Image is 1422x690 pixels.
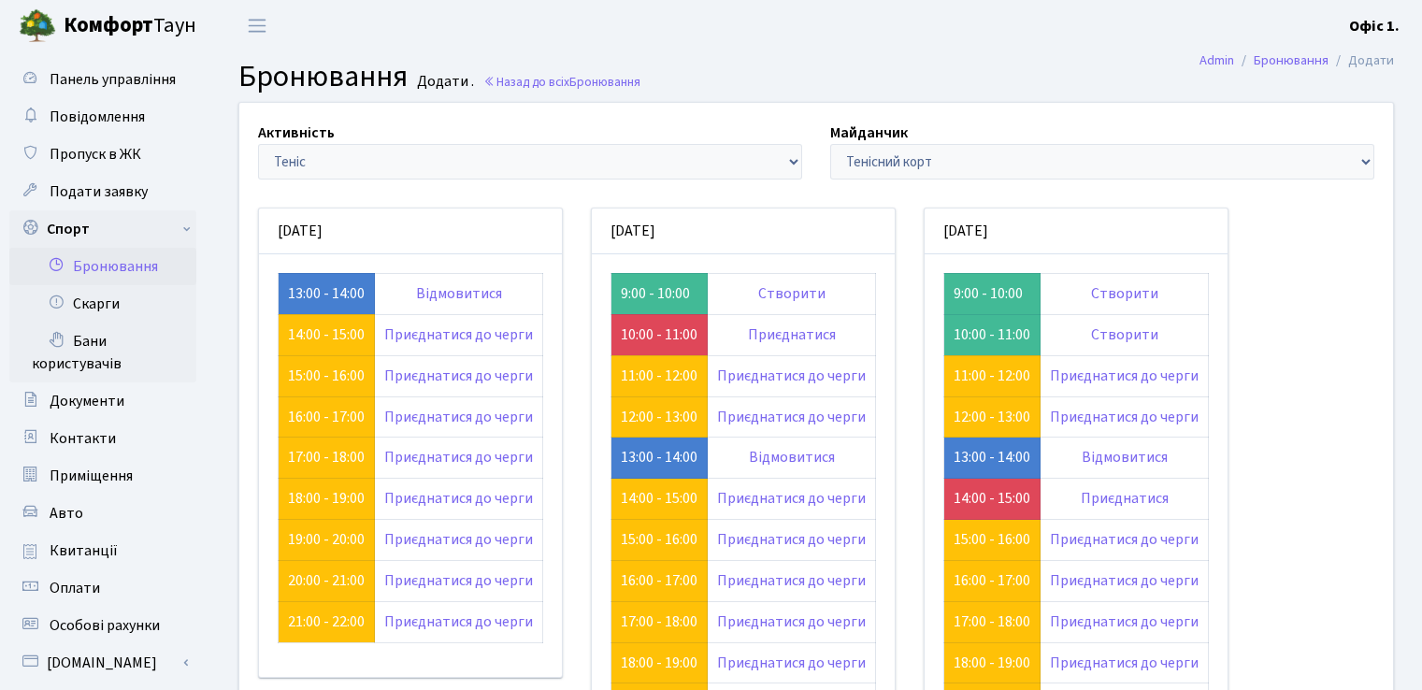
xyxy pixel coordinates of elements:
a: Особові рахунки [9,607,196,644]
a: Офіс 1. [1349,15,1400,37]
a: 11:00 - 12:00 [621,366,697,386]
a: 19:00 - 20:00 [288,529,365,550]
label: Майданчик [830,122,908,144]
button: Переключити навігацію [234,10,280,41]
a: 16:00 - 17:00 [954,570,1030,591]
a: Приєднатися до черги [717,529,866,550]
span: Подати заявку [50,181,148,202]
a: Квитанції [9,532,196,569]
div: [DATE] [925,208,1228,254]
a: Приєднатися до черги [1050,366,1199,386]
a: Приєднатися до черги [384,366,533,386]
a: 11:00 - 12:00 [954,366,1030,386]
a: Бани користувачів [9,323,196,382]
span: Приміщення [50,466,133,486]
a: Приєднатися до черги [384,407,533,427]
a: 17:00 - 18:00 [954,611,1030,632]
a: Контакти [9,420,196,457]
b: Офіс 1. [1349,16,1400,36]
li: Додати [1329,50,1394,71]
a: Admin [1199,50,1234,70]
a: Приєднатися до черги [384,324,533,345]
span: Панель управління [50,69,176,90]
a: 17:00 - 18:00 [621,611,697,632]
a: Назад до всіхБронювання [483,73,640,91]
a: Приєднатися до черги [1050,611,1199,632]
a: Приєднатися [1081,488,1169,509]
a: 16:00 - 17:00 [621,570,697,591]
nav: breadcrumb [1171,41,1422,80]
a: Документи [9,382,196,420]
a: 13:00 - 14:00 [288,283,365,304]
a: Приєднатися до черги [384,447,533,467]
span: Повідомлення [50,107,145,127]
a: Приєднатися до черги [384,570,533,591]
a: Панель управління [9,61,196,98]
span: Документи [50,391,124,411]
span: Бронювання [238,55,408,98]
label: Активність [258,122,335,144]
a: Спорт [9,210,196,248]
span: Контакти [50,428,116,449]
a: Оплати [9,569,196,607]
a: 16:00 - 17:00 [288,407,365,427]
a: Відмовитися [416,283,502,304]
a: Бронювання [9,248,196,285]
a: Пропуск в ЖК [9,136,196,173]
a: 10:00 - 11:00 [621,324,697,345]
small: Додати . [413,73,474,91]
a: Приєднатися [748,324,836,345]
a: Приєднатися до черги [717,488,866,509]
a: Створити [1091,324,1158,345]
a: Приєднатися до черги [717,611,866,632]
a: Створити [758,283,826,304]
a: Відмовитися [1082,447,1168,467]
a: [DOMAIN_NAME] [9,644,196,682]
span: Авто [50,503,83,524]
a: Приєднатися до черги [384,529,533,550]
a: 13:00 - 14:00 [621,447,697,467]
a: 17:00 - 18:00 [288,447,365,467]
span: Пропуск в ЖК [50,144,141,165]
td: 9:00 - 10:00 [611,273,708,314]
a: 21:00 - 22:00 [288,611,365,632]
td: 10:00 - 11:00 [944,314,1041,355]
a: 14:00 - 15:00 [288,324,365,345]
a: Створити [1091,283,1158,304]
a: Відмовитися [749,447,835,467]
td: 9:00 - 10:00 [944,273,1041,314]
a: 18:00 - 19:00 [954,653,1030,673]
a: 13:00 - 14:00 [954,447,1030,467]
a: Приєднатися до черги [1050,407,1199,427]
span: Квитанції [50,540,118,561]
div: [DATE] [592,208,895,254]
div: [DATE] [259,208,562,254]
span: Бронювання [569,73,640,91]
span: Оплати [50,578,100,598]
a: Приєднатися до черги [384,611,533,632]
a: 12:00 - 13:00 [954,407,1030,427]
a: Повідомлення [9,98,196,136]
a: 14:00 - 15:00 [954,488,1030,509]
a: 15:00 - 16:00 [954,529,1030,550]
span: Таун [64,10,196,42]
a: 14:00 - 15:00 [621,488,697,509]
a: Приєднатися до черги [1050,570,1199,591]
a: Приєднатися до черги [717,366,866,386]
a: Подати заявку [9,173,196,210]
a: Скарги [9,285,196,323]
a: Бронювання [1254,50,1329,70]
a: Авто [9,495,196,532]
a: 12:00 - 13:00 [621,407,697,427]
a: 18:00 - 19:00 [621,653,697,673]
a: Приміщення [9,457,196,495]
a: 15:00 - 16:00 [288,366,365,386]
a: 20:00 - 21:00 [288,570,365,591]
a: Приєднатися до черги [384,488,533,509]
a: 18:00 - 19:00 [288,488,365,509]
a: Приєднатися до черги [717,570,866,591]
a: 15:00 - 16:00 [621,529,697,550]
b: Комфорт [64,10,153,40]
a: Приєднатися до черги [1050,653,1199,673]
a: Приєднатися до черги [1050,529,1199,550]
